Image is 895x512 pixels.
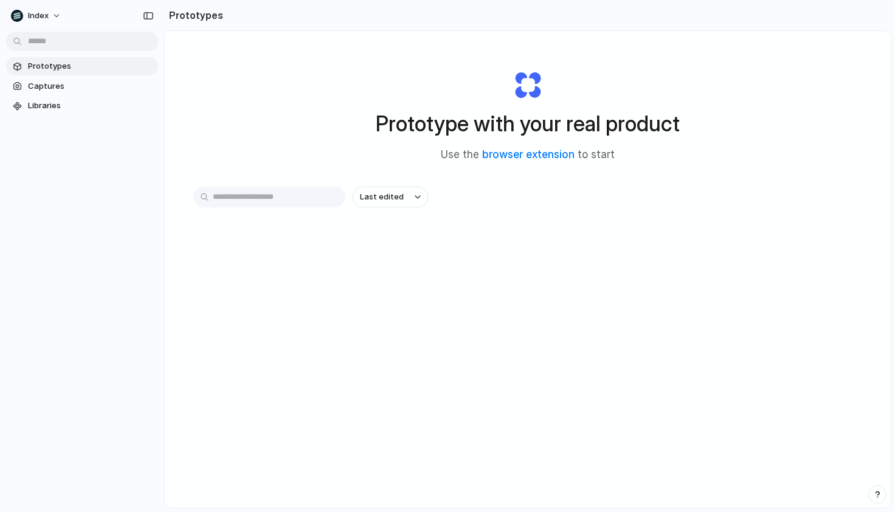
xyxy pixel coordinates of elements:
span: Index [28,10,49,22]
h2: Prototypes [164,8,223,22]
span: Captures [28,80,153,92]
span: Use the to start [441,147,615,163]
span: Last edited [360,191,404,203]
a: Libraries [6,97,158,115]
span: Libraries [28,100,153,112]
a: Prototypes [6,57,158,75]
button: Index [6,6,67,26]
span: Prototypes [28,60,153,72]
a: browser extension [482,148,575,161]
a: Captures [6,77,158,95]
button: Last edited [353,187,428,207]
h1: Prototype with your real product [376,108,680,140]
